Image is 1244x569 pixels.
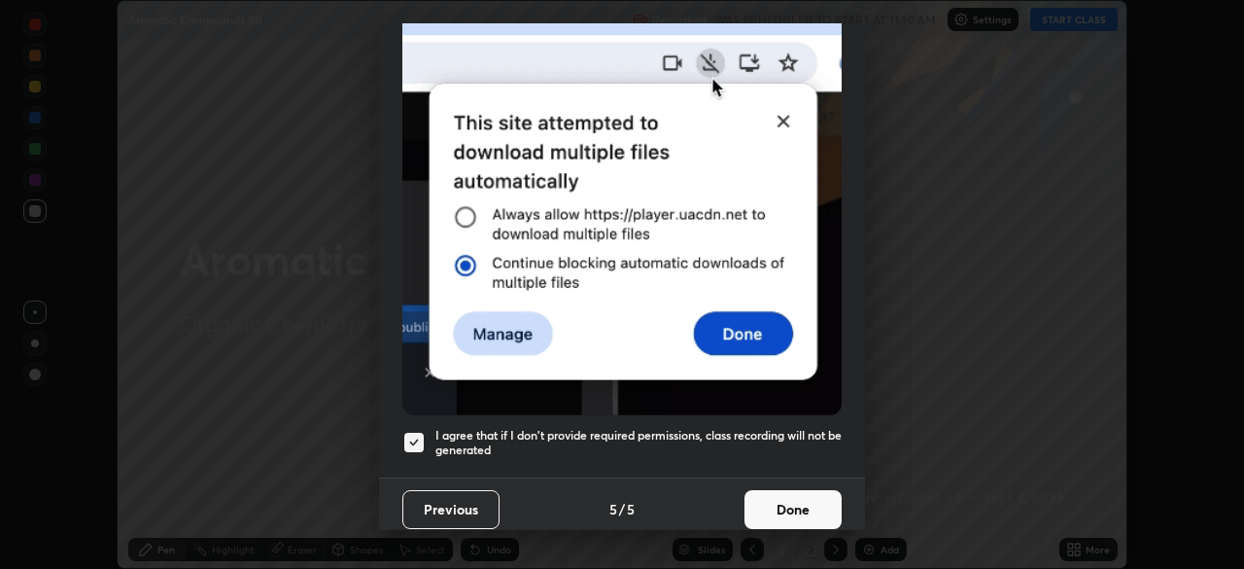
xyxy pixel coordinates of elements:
[627,499,635,519] h4: 5
[435,428,842,458] h5: I agree that if I don't provide required permissions, class recording will not be generated
[619,499,625,519] h4: /
[744,490,842,529] button: Done
[609,499,617,519] h4: 5
[402,490,500,529] button: Previous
